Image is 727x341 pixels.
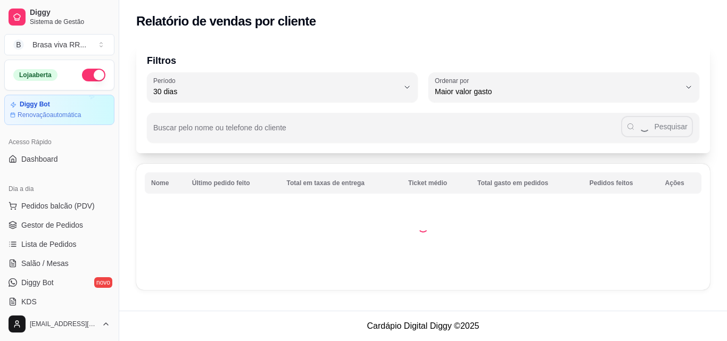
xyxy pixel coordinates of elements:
div: Acesso Rápido [4,134,114,151]
span: Pedidos balcão (PDV) [21,201,95,211]
a: Diggy BotRenovaçãoautomática [4,95,114,125]
span: KDS [21,296,37,307]
a: Dashboard [4,151,114,168]
button: Select a team [4,34,114,55]
h2: Relatório de vendas por cliente [136,13,316,30]
a: DiggySistema de Gestão [4,4,114,30]
span: 30 dias [153,86,399,97]
a: Diggy Botnovo [4,274,114,291]
footer: Cardápio Digital Diggy © 2025 [119,311,727,341]
span: [EMAIL_ADDRESS][DOMAIN_NAME] [30,320,97,328]
span: Lista de Pedidos [21,239,77,249]
div: Loading [418,222,428,232]
label: Ordenar por [435,76,473,85]
article: Diggy Bot [20,101,50,109]
span: Gestor de Pedidos [21,220,83,230]
span: Diggy [30,8,110,18]
button: Alterar Status [82,69,105,81]
span: Diggy Bot [21,277,54,288]
a: Salão / Mesas [4,255,114,272]
div: Brasa viva RR ... [32,39,86,50]
button: Pedidos balcão (PDV) [4,197,114,214]
article: Renovação automática [18,111,81,119]
input: Buscar pelo nome ou telefone do cliente [153,127,621,137]
div: Dia a dia [4,180,114,197]
button: Período30 dias [147,72,418,102]
span: B [13,39,24,50]
p: Filtros [147,53,699,68]
span: Salão / Mesas [21,258,69,269]
span: Sistema de Gestão [30,18,110,26]
button: [EMAIL_ADDRESS][DOMAIN_NAME] [4,311,114,337]
a: KDS [4,293,114,310]
button: Ordenar porMaior valor gasto [428,72,699,102]
span: Maior valor gasto [435,86,680,97]
a: Gestor de Pedidos [4,217,114,234]
span: Dashboard [21,154,58,164]
label: Período [153,76,179,85]
a: Lista de Pedidos [4,236,114,253]
div: Loja aberta [13,69,57,81]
